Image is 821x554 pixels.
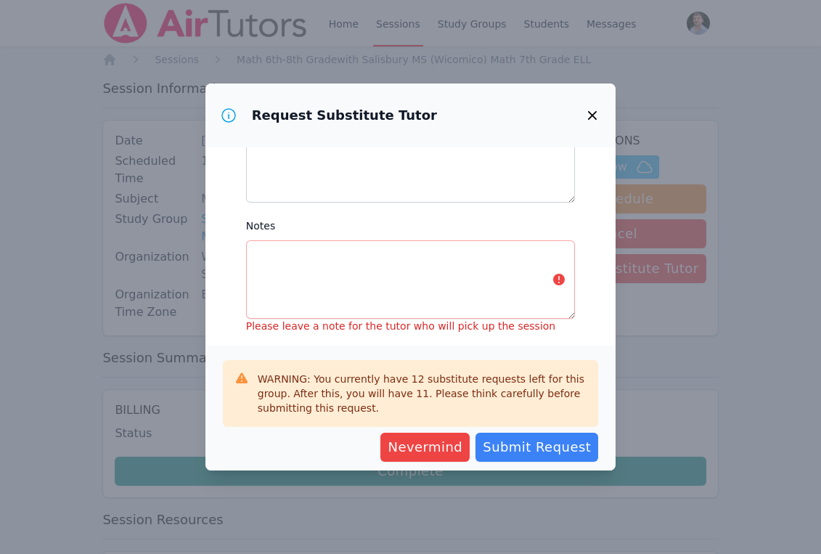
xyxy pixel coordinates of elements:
[258,372,587,415] div: WARNING: You currently have 12 substitute requests left for this group. After this, you will have...
[380,433,470,462] button: Nevermind
[475,433,598,462] button: Submit Request
[246,124,576,203] textarea: Family emergency.
[246,217,576,235] label: Notes
[252,107,437,124] h3: Request Substitute Tutor
[483,437,591,457] span: Submit Request
[388,437,462,457] span: Nevermind
[246,319,576,333] p: Please leave a note for the tutor who will pick up the session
